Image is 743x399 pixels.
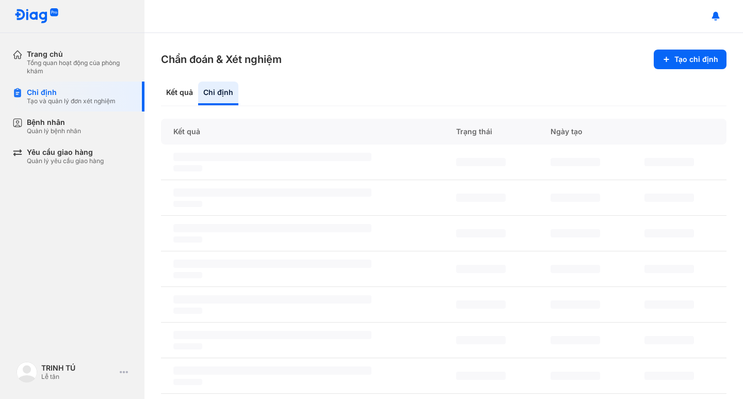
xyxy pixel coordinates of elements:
[173,224,372,232] span: ‌
[17,362,37,382] img: logo
[551,229,600,237] span: ‌
[173,153,372,161] span: ‌
[173,308,202,314] span: ‌
[173,165,202,171] span: ‌
[173,366,372,375] span: ‌
[27,157,104,165] div: Quản lý yêu cầu giao hàng
[644,194,694,202] span: ‌
[551,194,600,202] span: ‌
[173,201,202,207] span: ‌
[644,372,694,380] span: ‌
[551,265,600,273] span: ‌
[456,158,506,166] span: ‌
[456,300,506,309] span: ‌
[654,50,726,69] button: Tạo chỉ định
[173,295,372,304] span: ‌
[173,188,372,197] span: ‌
[644,300,694,309] span: ‌
[456,194,506,202] span: ‌
[551,300,600,309] span: ‌
[173,260,372,268] span: ‌
[456,229,506,237] span: ‌
[444,119,538,145] div: Trạng thái
[27,59,132,75] div: Tổng quan hoạt động của phòng khám
[27,88,116,97] div: Chỉ định
[198,82,238,105] div: Chỉ định
[161,119,444,145] div: Kết quả
[14,8,59,24] img: logo
[538,119,633,145] div: Ngày tạo
[173,379,202,385] span: ‌
[644,158,694,166] span: ‌
[551,158,600,166] span: ‌
[551,372,600,380] span: ‌
[644,265,694,273] span: ‌
[41,373,116,381] div: Lễ tân
[551,336,600,344] span: ‌
[41,363,116,373] div: TRINH TÚ
[173,331,372,339] span: ‌
[644,336,694,344] span: ‌
[173,343,202,349] span: ‌
[456,336,506,344] span: ‌
[456,265,506,273] span: ‌
[27,127,81,135] div: Quản lý bệnh nhân
[27,148,104,157] div: Yêu cầu giao hàng
[456,372,506,380] span: ‌
[173,272,202,278] span: ‌
[27,97,116,105] div: Tạo và quản lý đơn xét nghiệm
[161,82,198,105] div: Kết quả
[173,236,202,243] span: ‌
[27,118,81,127] div: Bệnh nhân
[644,229,694,237] span: ‌
[161,52,282,67] h3: Chẩn đoán & Xét nghiệm
[27,50,132,59] div: Trang chủ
